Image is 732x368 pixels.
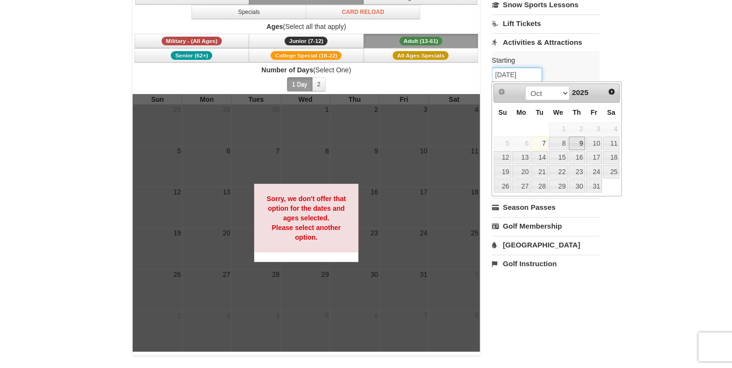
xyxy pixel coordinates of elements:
[590,109,597,116] span: Friday
[492,236,599,254] a: [GEOGRAPHIC_DATA]
[492,33,599,51] a: Activities & Attractions
[191,5,306,19] button: Specials
[607,109,615,116] span: Saturday
[492,255,599,273] a: Golf Instruction
[135,48,249,63] button: Senior (62+)
[249,34,364,48] button: Junior (7-12)
[285,37,327,45] span: Junior (7-12)
[492,55,592,65] label: Starting
[399,37,443,45] span: Adult (13-61)
[498,88,505,95] span: Prev
[569,136,585,150] a: 9
[569,179,585,193] a: 30
[287,77,312,92] button: 1 Day
[133,22,480,31] label: (Select all that apply)
[569,165,585,178] a: 23
[492,217,599,235] a: Golf Membership
[364,34,478,48] button: Adult (13-61)
[266,23,283,30] strong: Ages
[549,136,568,150] a: 8
[494,165,511,178] a: 19
[572,88,588,96] span: 2025
[492,14,599,32] a: Lift Tickets
[498,109,507,116] span: Sunday
[267,195,346,241] strong: Sorry, we don't offer that option for the dates and ages selected. Please select another option.
[393,51,448,60] span: All Ages Specials
[603,165,619,178] a: 25
[492,198,599,216] a: Season Passes
[312,77,326,92] button: 2
[553,109,563,116] span: Wednesday
[549,151,568,164] a: 15
[536,109,543,116] span: Tuesday
[531,179,548,193] a: 28
[586,123,602,136] span: 3
[531,165,548,178] a: 21
[569,123,585,136] span: 2
[516,109,526,116] span: Monday
[531,151,548,164] a: 14
[549,179,568,193] a: 29
[306,5,420,19] button: Card Reload
[271,51,341,60] span: College Special (18-22)
[261,66,313,74] strong: Number of Days
[603,136,619,150] a: 11
[512,136,530,150] span: 6
[586,151,602,164] a: 17
[549,123,568,136] span: 1
[586,165,602,178] a: 24
[494,151,511,164] a: 12
[495,85,508,98] a: Prev
[512,151,530,164] a: 13
[162,37,222,45] span: Military - (All Ages)
[569,151,585,164] a: 16
[512,165,530,178] a: 20
[249,48,364,63] button: College Special (18-22)
[603,123,619,136] span: 4
[171,51,212,60] span: Senior (62+)
[605,85,619,98] a: Next
[364,48,478,63] button: All Ages Specials
[494,136,511,150] span: 5
[133,65,480,75] label: (Select One)
[512,179,530,193] a: 27
[603,151,619,164] a: 18
[494,179,511,193] a: 26
[531,136,548,150] a: 7
[586,136,602,150] a: 10
[549,165,568,178] a: 22
[586,179,602,193] a: 31
[135,34,249,48] button: Military - (All Ages)
[608,88,615,95] span: Next
[572,109,581,116] span: Thursday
